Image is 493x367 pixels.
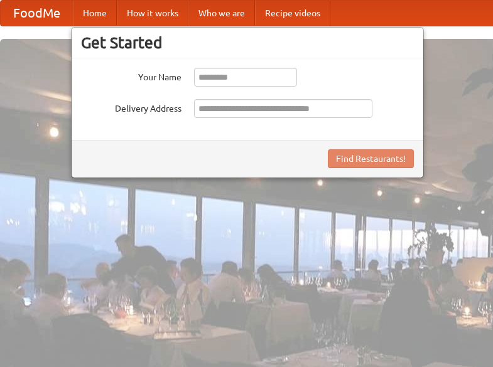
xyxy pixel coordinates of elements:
[188,1,255,26] a: Who we are
[1,1,73,26] a: FoodMe
[117,1,188,26] a: How it works
[81,33,414,52] h3: Get Started
[255,1,330,26] a: Recipe videos
[81,99,181,115] label: Delivery Address
[73,1,117,26] a: Home
[328,149,414,168] button: Find Restaurants!
[81,68,181,83] label: Your Name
